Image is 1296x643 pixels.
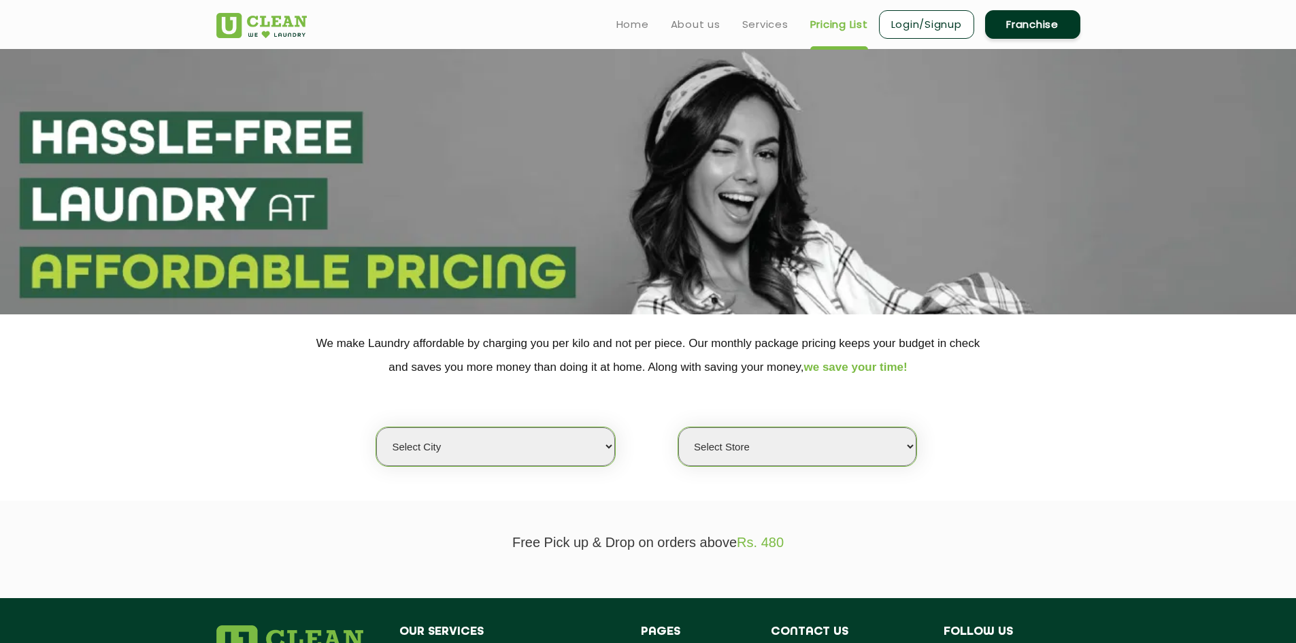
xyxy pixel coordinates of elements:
img: UClean Laundry and Dry Cleaning [216,13,307,38]
a: Franchise [985,10,1080,39]
span: we save your time! [804,361,908,374]
a: Home [616,16,649,33]
p: Free Pick up & Drop on orders above [216,535,1080,550]
a: About us [671,16,720,33]
a: Pricing List [810,16,868,33]
p: We make Laundry affordable by charging you per kilo and not per piece. Our monthly package pricin... [216,331,1080,379]
span: Rs. 480 [737,535,784,550]
a: Services [742,16,788,33]
a: Login/Signup [879,10,974,39]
